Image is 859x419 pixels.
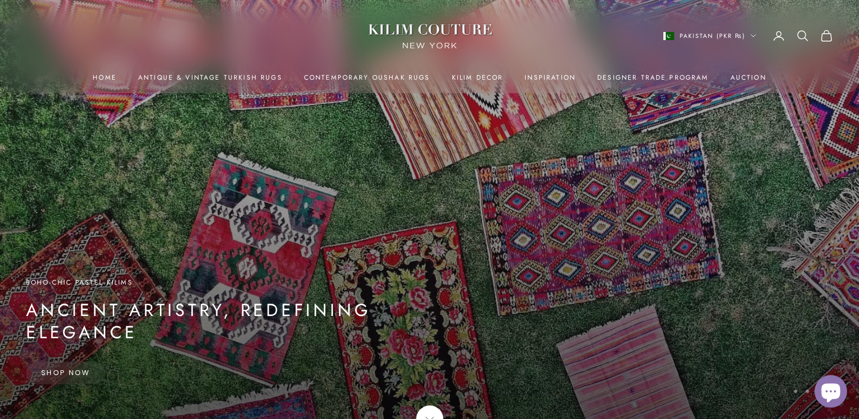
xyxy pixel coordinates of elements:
[525,72,576,83] a: Inspiration
[680,31,745,41] span: Pakistan (PKR ₨)
[26,362,106,384] a: Shop Now
[663,29,833,42] nav: Secondary navigation
[304,72,430,83] a: Contemporary Oushak Rugs
[138,72,282,83] a: Antique & Vintage Turkish Rugs
[663,31,756,41] button: Change country or currency
[452,72,503,83] summary: Kilim Decor
[663,32,674,40] img: Pakistan
[731,72,766,83] a: Auction
[26,72,833,83] nav: Primary navigation
[597,72,709,83] a: Designer Trade Program
[26,299,449,344] p: Ancient Artistry, Redefining Elegance
[93,72,117,83] a: Home
[811,375,850,410] inbox-online-store-chat: Shopify online store chat
[26,277,449,288] p: Boho-Chic Pastel Kilims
